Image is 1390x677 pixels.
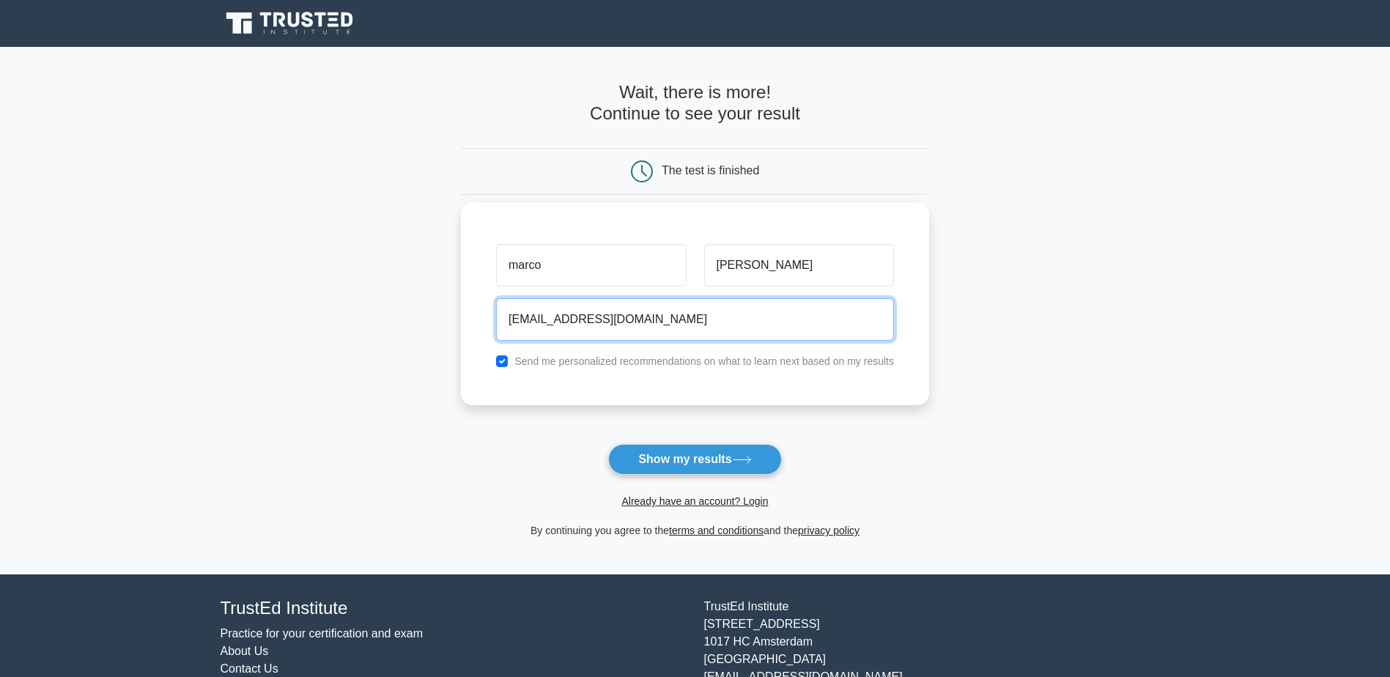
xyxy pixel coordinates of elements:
a: privacy policy [798,525,859,536]
a: Already have an account? Login [621,495,768,507]
div: By continuing you agree to the and the [452,522,938,539]
input: Email [496,298,894,341]
h4: TrustEd Institute [221,598,687,619]
input: Last name [704,244,894,286]
a: Contact Us [221,662,278,675]
a: terms and conditions [669,525,764,536]
h4: Wait, there is more! Continue to see your result [461,82,929,125]
button: Show my results [608,444,781,475]
a: About Us [221,645,269,657]
label: Send me personalized recommendations on what to learn next based on my results [514,355,894,367]
div: The test is finished [662,164,759,177]
input: First name [496,244,686,286]
a: Practice for your certification and exam [221,627,424,640]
